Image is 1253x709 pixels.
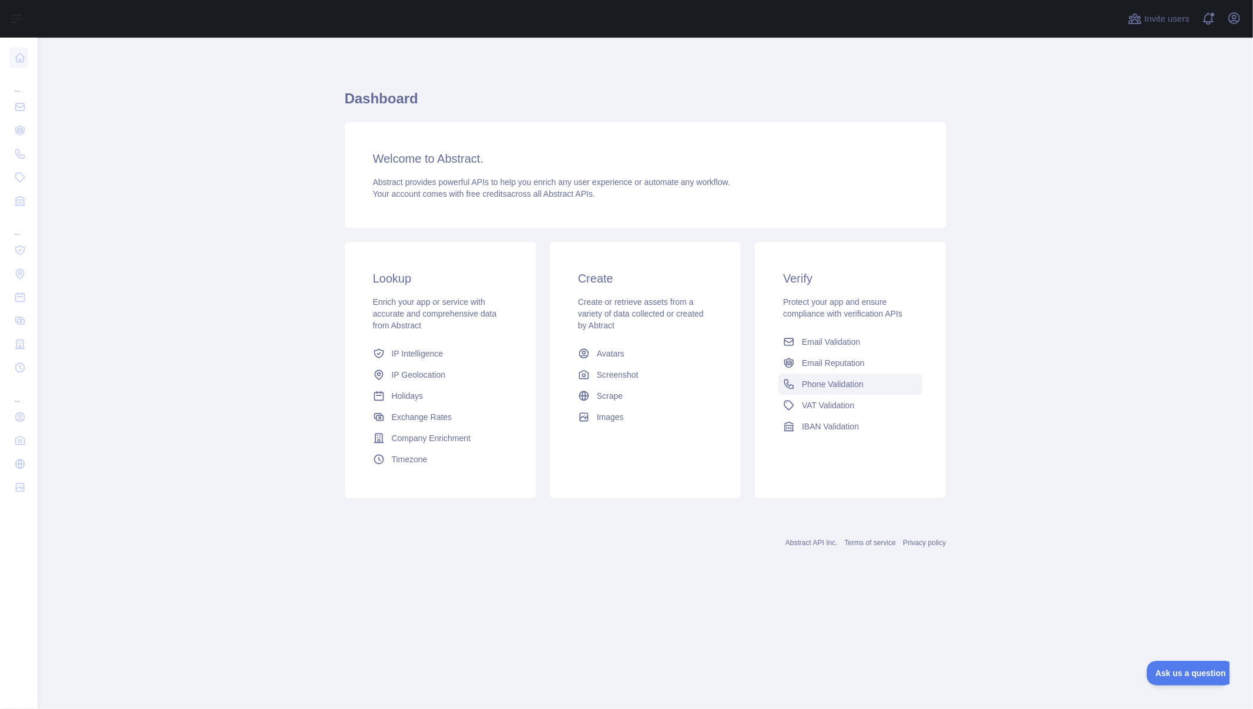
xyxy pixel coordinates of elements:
[903,539,946,547] a: Privacy policy
[778,374,922,395] a: Phone Validation
[597,411,624,423] span: Images
[466,189,507,199] span: free credits
[373,297,497,330] span: Enrich your app or service with accurate and comprehensive data from Abstract
[373,177,731,187] span: Abstract provides powerful APIs to help you enrich any user experience or automate any workflow.
[9,381,28,404] div: ...
[392,369,446,381] span: IP Geolocation
[845,539,896,547] a: Terms of service
[573,385,717,406] a: Scrape
[368,406,512,428] a: Exchange Rates
[373,189,595,199] span: Your account comes with across all Abstract APIs.
[368,343,512,364] a: IP Intelligence
[9,70,28,94] div: ...
[573,343,717,364] a: Avatars
[573,364,717,385] a: Screenshot
[392,432,471,444] span: Company Enrichment
[597,390,623,402] span: Scrape
[578,270,713,287] h3: Create
[802,336,860,348] span: Email Validation
[392,453,428,465] span: Timezone
[597,348,624,359] span: Avatars
[368,385,512,406] a: Holidays
[373,150,918,167] h3: Welcome to Abstract.
[1144,12,1190,26] span: Invite users
[783,270,918,287] h3: Verify
[785,539,838,547] a: Abstract API Inc.
[578,297,704,330] span: Create or retrieve assets from a variety of data collected or created by Abtract
[1147,661,1230,686] iframe: Toggle Customer Support
[1126,9,1192,28] button: Invite users
[802,399,854,411] span: VAT Validation
[392,348,444,359] span: IP Intelligence
[778,416,922,437] a: IBAN Validation
[778,352,922,374] a: Email Reputation
[802,378,864,390] span: Phone Validation
[345,89,946,117] h1: Dashboard
[778,331,922,352] a: Email Validation
[368,449,512,470] a: Timezone
[802,421,859,432] span: IBAN Validation
[9,214,28,237] div: ...
[778,395,922,416] a: VAT Validation
[783,297,902,318] span: Protect your app and ensure compliance with verification APIs
[597,369,639,381] span: Screenshot
[573,406,717,428] a: Images
[802,357,865,369] span: Email Reputation
[373,270,508,287] h3: Lookup
[368,428,512,449] a: Company Enrichment
[392,390,424,402] span: Holidays
[392,411,452,423] span: Exchange Rates
[368,364,512,385] a: IP Geolocation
